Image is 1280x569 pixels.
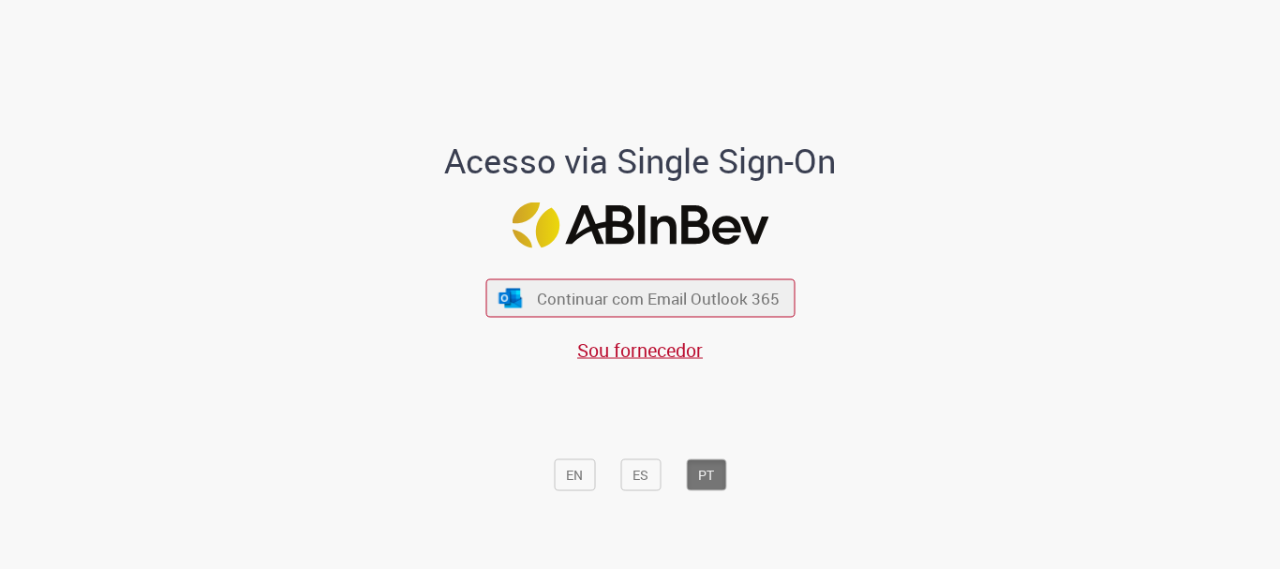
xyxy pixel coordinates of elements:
h1: Acesso via Single Sign-On [380,142,900,180]
img: Logo ABInBev [512,202,768,248]
button: EN [554,459,595,491]
button: PT [686,459,726,491]
button: ES [620,459,661,491]
img: ícone Azure/Microsoft 360 [498,288,524,307]
a: Sou fornecedor [577,337,703,363]
span: Continuar com Email Outlook 365 [537,288,780,309]
button: ícone Azure/Microsoft 360 Continuar com Email Outlook 365 [485,279,795,318]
